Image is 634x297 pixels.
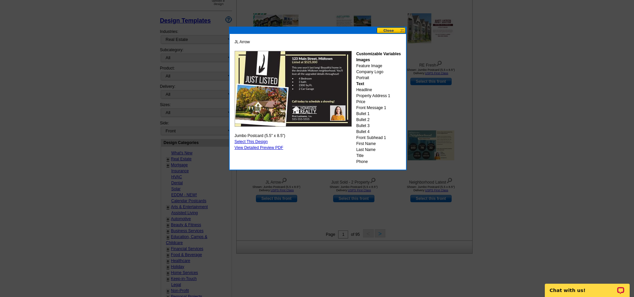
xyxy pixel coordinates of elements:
strong: Text [356,81,364,86]
span: Jumbo Postcard (5.5" x 8.5") [235,133,286,139]
a: Select This Design [235,139,268,144]
a: View Detailed Preview PDF [235,145,284,150]
iframe: LiveChat chat widget [540,276,634,297]
strong: Customizable Variables [356,52,401,56]
span: JL Arrow [235,39,250,45]
div: Feature Image Company Logo Portrait Headline Property Address 1 Price Front Message 1 Bullet 1 Bu... [356,51,401,165]
img: GENREPJF_JL_Arrow_Sample.jpg [235,51,352,127]
strong: Images [356,58,370,62]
